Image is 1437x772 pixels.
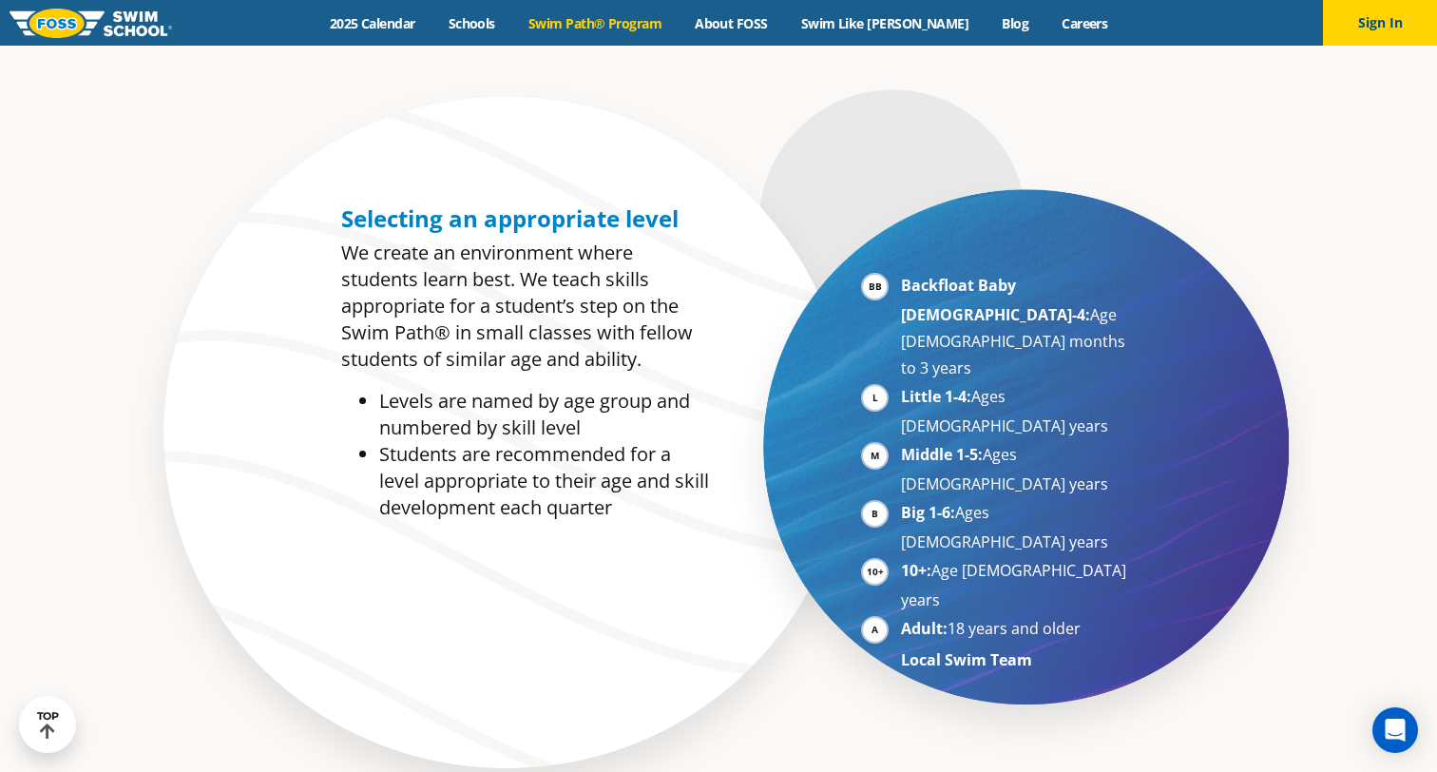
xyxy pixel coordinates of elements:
[431,14,511,32] a: Schools
[1045,14,1124,32] a: Careers
[901,275,1090,325] strong: Backfloat Baby [DEMOGRAPHIC_DATA]-4:
[901,557,1134,613] li: Age [DEMOGRAPHIC_DATA] years
[379,388,709,441] li: Levels are named by age group and numbered by skill level
[901,441,1134,497] li: Ages [DEMOGRAPHIC_DATA] years
[511,14,678,32] a: Swim Path® Program
[1372,707,1418,753] div: Open Intercom Messenger
[379,441,709,521] li: Students are recommended for a level appropriate to their age and skill development each quarter
[901,618,948,639] strong: Adult:
[986,14,1045,32] a: Blog
[901,272,1134,381] li: Age [DEMOGRAPHIC_DATA] months to 3 years
[901,386,971,407] strong: Little 1-4:
[901,383,1134,439] li: Ages [DEMOGRAPHIC_DATA] years
[10,9,172,38] img: FOSS Swim School Logo
[901,560,931,581] strong: 10+:
[901,649,1032,670] strong: Local Swim Team
[341,240,709,373] p: We create an environment where students learn best. We teach skills appropriate for a student’s s...
[313,14,431,32] a: 2025 Calendar
[784,14,986,32] a: Swim Like [PERSON_NAME]
[901,615,1134,645] li: 18 years and older
[341,203,679,234] span: Selecting an appropriate level
[37,710,59,740] div: TOP
[901,444,983,465] strong: Middle 1-5:
[901,499,1134,555] li: Ages [DEMOGRAPHIC_DATA] years
[901,502,955,523] strong: Big 1-6:
[679,14,785,32] a: About FOSS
